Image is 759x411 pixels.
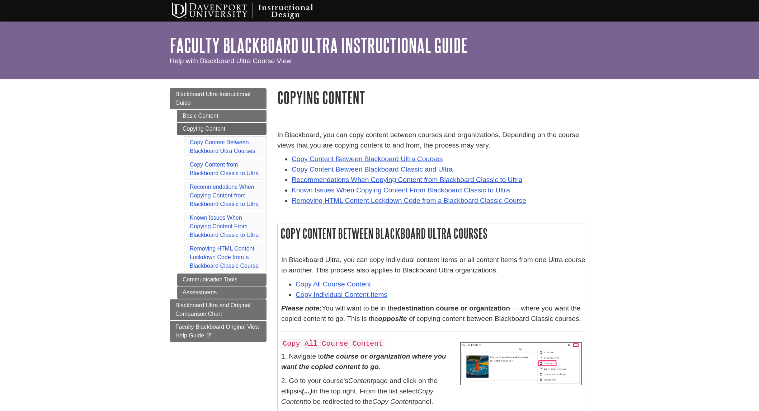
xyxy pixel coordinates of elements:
[190,162,259,176] a: Copy Content from Blackboard Classic to Ultra
[190,184,259,207] a: Recommendations When Copying Content from Blackboard Classic to Ultra
[281,304,322,312] strong: :
[177,286,267,299] a: Assessments
[190,246,259,269] a: Removing HTML Content Lockdown Code from a Blackboard Classic Course
[170,88,267,342] div: Guide Page Menu
[170,88,267,109] a: Blackboard Ultra Instructional Guide
[292,186,510,194] a: Known Issues When Copying Content From Blackboard Classic to Ultra
[166,2,338,20] img: Davenport University Instructional Design
[277,130,589,151] p: In Blackboard, you can copy content between courses and organizations. Depending on the course vi...
[278,224,589,243] h2: Copy Content Between Blackboard Ultra Courses
[281,376,585,407] p: 2. Go to your course's page and click on the ellipsis in the top right. From the list select to b...
[348,377,372,384] em: Content
[170,321,267,342] a: Faculty Blackboard Original View Help Guide
[281,387,433,405] em: Copy Content
[281,303,585,324] p: You will want to be in the — where you want the copied content to go. This is the of copying cont...
[170,299,267,320] a: Blackboard Ultra and Original Comparison Chart
[175,302,250,317] span: Blackboard Ultra and Original Comparison Chart
[292,176,522,183] a: Recommendations When Copying Content from Blackboard Classic to Ultra
[292,165,453,173] a: Copy Content Between Blackboard Classic and Ultra
[378,315,407,322] strong: opposite
[296,280,371,288] a: Copy All Course Content
[177,123,267,135] a: Copying Content
[281,255,585,276] p: In Blackboard Ultra, you can copy individual content items or all content items from one Ultra co...
[190,215,259,238] a: Known Issues When Copying Content From Blackboard Classic to Ultra
[296,291,387,298] a: Copy Individual Content Items
[170,57,292,65] span: Help with Blackboard Ultra Course View
[175,324,259,338] span: Faculty Blackboard Original View Help Guide
[190,139,255,154] a: Copy Content Between Blackboard Ultra Courses
[302,387,312,395] em: (...)
[281,339,385,349] code: Copy All Course Content
[281,351,585,372] p: 1. Navigate to .
[206,333,212,338] i: This link opens in a new window
[175,91,250,106] span: Blackboard Ultra Instructional Guide
[170,34,468,56] a: Faculty Blackboard Ultra Instructional Guide
[292,155,443,163] a: Copy Content Between Blackboard Ultra Courses
[397,304,510,312] u: destination course or organization
[281,304,320,312] em: Please note
[281,352,446,370] strong: the course or organization where you want the copied content to go
[372,398,414,405] em: Copy Content
[177,274,267,286] a: Communication Tools
[277,88,589,107] h1: Copying Content
[177,110,267,122] a: Basic Content
[292,197,526,204] a: Removing HTML Content Lockdown Code from a Blackboard Classic Course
